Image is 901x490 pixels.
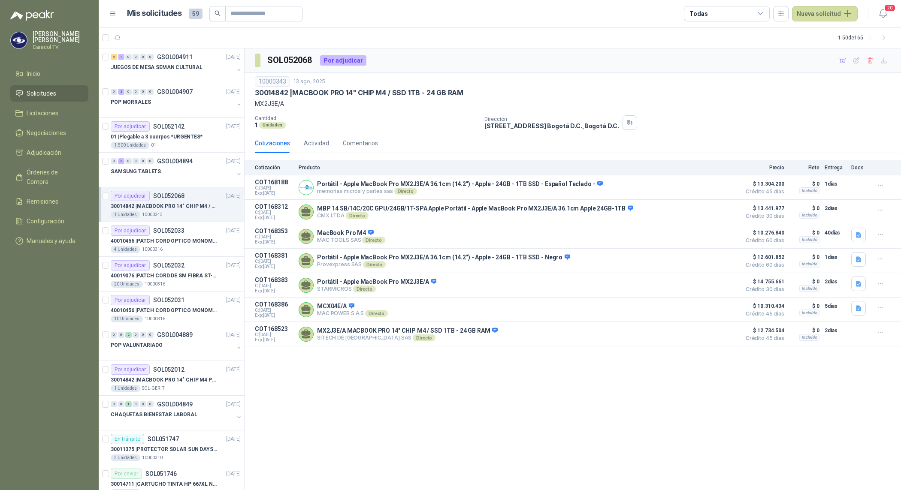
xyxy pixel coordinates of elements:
p: MBP 14 SB/14C/20C GPU/24GB/1T-SPA Apple Portátil - Apple MacBook Pro MX2J3E/A 36.1cm Apple 24GB-1TB [317,205,633,213]
div: 9 [111,54,117,60]
p: [DATE] [226,331,241,339]
div: 0 [118,401,124,407]
p: 40010456 | PATCH CORD OPTICO MONOMODO 50 MTS [111,307,218,315]
a: Adjudicación [10,144,88,161]
a: Remisiones [10,193,88,210]
a: Inicio [10,66,88,82]
p: 5 días [825,301,846,311]
a: 9 1 0 0 0 0 GSOL004911[DATE] JUEGOS DE MESA SEMAN CULTURAL [111,52,242,79]
span: Negociaciones [27,128,66,138]
p: MAC TOOLS SAS [317,237,385,243]
p: [DATE] [226,157,241,165]
p: $ 0 [789,301,819,311]
a: Por adjudicarSOL052033[DATE] 40010456 |PATCH CORD OPTICO MONOMODO 100MTS4 Unidades10000316 [99,222,244,257]
p: 40019076 | PATCH CORD DE SM FIBRA ST-ST 1 MTS [111,272,218,280]
p: COT168353 [255,228,293,234]
p: COT168188 [255,179,293,186]
p: [DATE] [226,227,241,235]
a: Por adjudicarSOL052032[DATE] 40019076 |PATCH CORD DE SM FIBRA ST-ST 1 MTS20 Unidades10000316 [99,257,244,292]
span: 59 [189,9,203,19]
div: Incluido [799,187,819,194]
p: GSOL004849 [157,401,193,407]
span: Exp: [DATE] [255,240,293,245]
img: Company Logo [11,32,27,48]
p: Portátil - Apple MacBook Pro MX2J3E/A 36.1cm (14.2") - Apple - 24GB - 1TB SSD - Negro [317,254,570,262]
p: CMX LTDA [317,212,633,219]
a: 0 2 0 0 0 0 GSOL004894[DATE] SAMSUNG TABLETS [111,156,242,183]
div: 0 [140,158,146,164]
p: 1 días [825,179,846,189]
div: Por adjudicar [320,55,366,66]
div: Actividad [304,138,329,148]
p: MAC POWER S.A.S [317,310,388,317]
button: Nueva solicitud [792,6,858,21]
div: Unidades [259,122,286,129]
a: 0 0 1 0 0 0 GSOL004849[DATE] CHAQUETAS BIENESTAR LABORAL [111,399,242,427]
h3: SOL052068 [267,54,313,67]
p: SOL052012 [153,367,184,373]
span: Adjudicación [27,148,61,157]
div: Directo [365,310,388,317]
div: Directo [353,286,376,292]
span: Remisiones [27,197,58,206]
p: POP MORRALES [111,98,151,106]
a: Configuración [10,213,88,229]
span: $ 13.304.200 [741,179,784,189]
div: 0 [147,89,154,95]
div: 0 [140,401,146,407]
div: 0 [111,332,117,338]
p: MX2J3E/A [255,99,891,108]
p: SITECH DE [GEOGRAPHIC_DATA] SAS [317,334,498,341]
p: 40 días [825,228,846,238]
p: Provexpress SAS [317,261,570,268]
div: Por enviar [111,469,142,479]
div: 0 [133,332,139,338]
p: 10000310 [142,454,163,461]
div: Por adjudicar [111,121,150,132]
div: 1 [125,401,132,407]
div: Por adjudicar [111,191,150,201]
p: [DATE] [226,435,241,443]
p: Cantidad [255,115,478,121]
p: COT168523 [255,325,293,332]
p: 1 [255,121,257,129]
p: GSOL004889 [157,332,193,338]
p: COT168381 [255,252,293,259]
a: Solicitudes [10,85,88,102]
div: 0 [133,401,139,407]
p: memorias micros y partes sas [317,188,603,195]
div: 0 [147,401,154,407]
p: 10000316 [142,246,163,253]
p: 01 [151,142,156,149]
p: COT168312 [255,203,293,210]
span: Crédito 45 días [741,311,784,316]
span: C: [DATE] [255,308,293,313]
p: $ 0 [789,325,819,336]
p: Docs [851,165,868,171]
div: Directo [394,188,417,195]
p: MacBook Pro M4 [317,229,385,237]
div: En tránsito [111,434,144,444]
div: 0 [133,54,139,60]
p: Dirección [484,116,619,122]
a: 0 2 0 0 0 0 GSOL004907[DATE] POP MORRALES [111,87,242,114]
span: Manuales y ayuda [27,236,76,246]
span: Solicitudes [27,89,56,98]
span: $ 13.441.977 [741,203,784,213]
p: [DATE] [226,123,241,131]
span: Licitaciones [27,108,58,118]
a: En tránsitoSOL051747[DATE] 30011375 |PROTECTOR SOLAR SUN DAYS LOCION FPS 50 CAJA X 24 UN2 Unidade... [99,430,244,465]
a: Órdenes de Compra [10,164,88,190]
p: Entrega [825,165,846,171]
p: Portátil - Apple MacBook Pro MX2J3E/A 36.1cm (14.2") - Apple - 24GB - 1TB SSD - Español Teclado - [317,180,603,188]
div: 0 [140,89,146,95]
span: C: [DATE] [255,283,293,289]
span: $ 14.755.661 [741,277,784,287]
div: 10000343 [255,76,290,87]
div: 4 Unidades [111,246,140,253]
p: GSOL004894 [157,158,193,164]
div: Por adjudicar [111,364,150,375]
p: 30014711 | CARTUCHO TINTA HP 667XL NEGRO [111,480,218,488]
span: $ 10.276.840 [741,228,784,238]
span: $ 12.601.852 [741,252,784,262]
